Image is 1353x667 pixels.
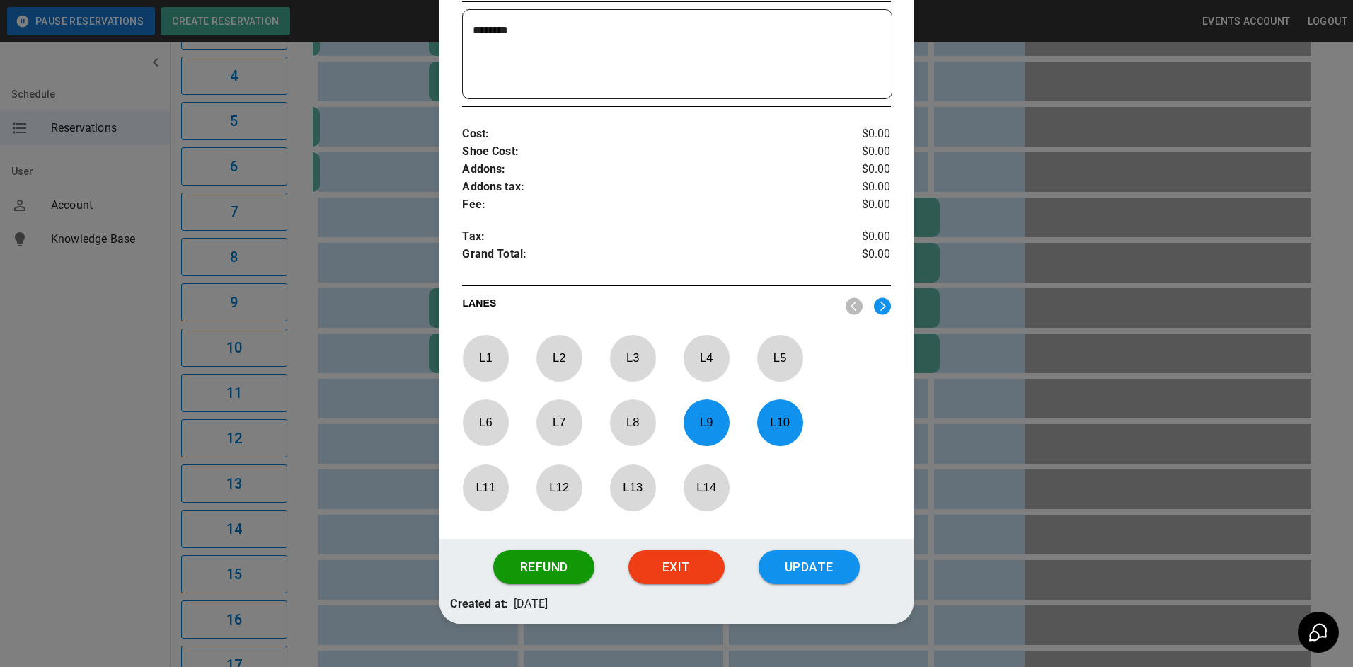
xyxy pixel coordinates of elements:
p: Addons tax : [462,178,819,196]
p: LANES [462,296,834,316]
p: Shoe Cost : [462,143,819,161]
p: L 9 [683,406,730,439]
p: L 5 [756,341,803,375]
img: right.svg [874,297,891,315]
p: Grand Total : [462,246,819,267]
p: L 3 [609,341,656,375]
p: L 13 [609,471,656,504]
p: L 6 [462,406,509,439]
p: L 7 [536,406,582,439]
button: Exit [628,550,725,584]
p: L 4 [683,341,730,375]
p: $0.00 [819,196,891,214]
p: L 2 [536,341,582,375]
p: L 8 [609,406,656,439]
p: L 11 [462,471,509,504]
p: Created at: [450,595,508,613]
button: Refund [493,550,594,584]
p: Fee : [462,196,819,214]
img: nav_left.svg [846,297,863,315]
p: $0.00 [819,125,891,143]
p: L 10 [756,406,803,439]
p: $0.00 [819,246,891,267]
p: Tax : [462,228,819,246]
p: $0.00 [819,161,891,178]
p: $0.00 [819,228,891,246]
p: L 14 [683,471,730,504]
p: Cost : [462,125,819,143]
p: L 12 [536,471,582,504]
p: $0.00 [819,143,891,161]
button: Update [759,550,860,584]
p: L 1 [462,341,509,375]
p: $0.00 [819,178,891,196]
p: Addons : [462,161,819,178]
p: [DATE] [514,595,548,613]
